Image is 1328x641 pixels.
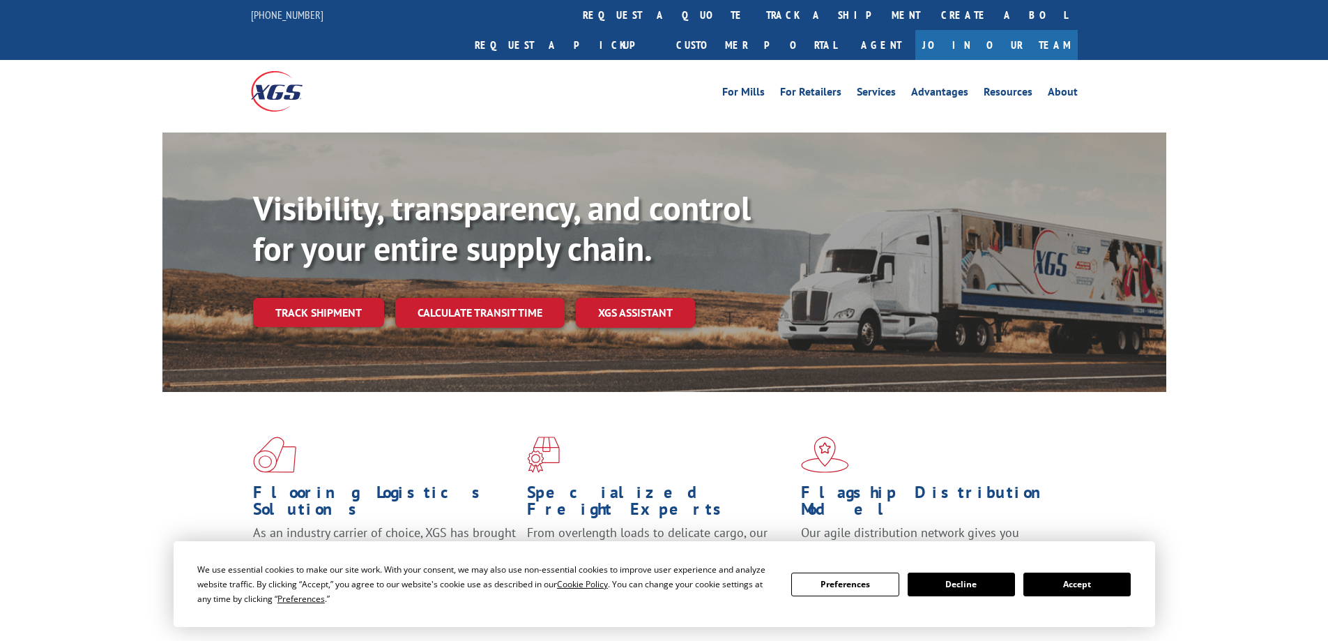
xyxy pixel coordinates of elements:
[277,593,325,605] span: Preferences
[253,525,516,574] span: As an industry carrier of choice, XGS has brought innovation and dedication to flooring logistics...
[847,30,915,60] a: Agent
[395,298,565,328] a: Calculate transit time
[253,298,384,327] a: Track shipment
[915,30,1078,60] a: Join Our Team
[801,437,849,473] img: xgs-icon-flagship-distribution-model-red
[464,30,666,60] a: Request a pickup
[1048,86,1078,102] a: About
[197,562,774,606] div: We use essential cookies to make our site work. With your consent, we may also use non-essential ...
[253,484,517,525] h1: Flooring Logistics Solutions
[911,86,968,102] a: Advantages
[722,86,765,102] a: For Mills
[666,30,847,60] a: Customer Portal
[253,186,751,270] b: Visibility, transparency, and control for your entire supply chain.
[801,484,1064,525] h1: Flagship Distribution Model
[1023,573,1131,596] button: Accept
[253,437,296,473] img: xgs-icon-total-supply-chain-intelligence-red
[527,437,560,473] img: xgs-icon-focused-on-flooring-red
[576,298,695,328] a: XGS ASSISTANT
[791,573,899,596] button: Preferences
[174,541,1155,627] div: Cookie Consent Prompt
[557,578,608,590] span: Cookie Policy
[801,525,1058,557] span: Our agile distribution network gives you nationwide inventory management on demand.
[908,573,1015,596] button: Decline
[780,86,841,102] a: For Retailers
[984,86,1032,102] a: Resources
[251,8,323,22] a: [PHONE_NUMBER]
[527,525,791,587] p: From overlength loads to delicate cargo, our experienced staff knows the best way to move your fr...
[857,86,896,102] a: Services
[527,484,791,525] h1: Specialized Freight Experts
